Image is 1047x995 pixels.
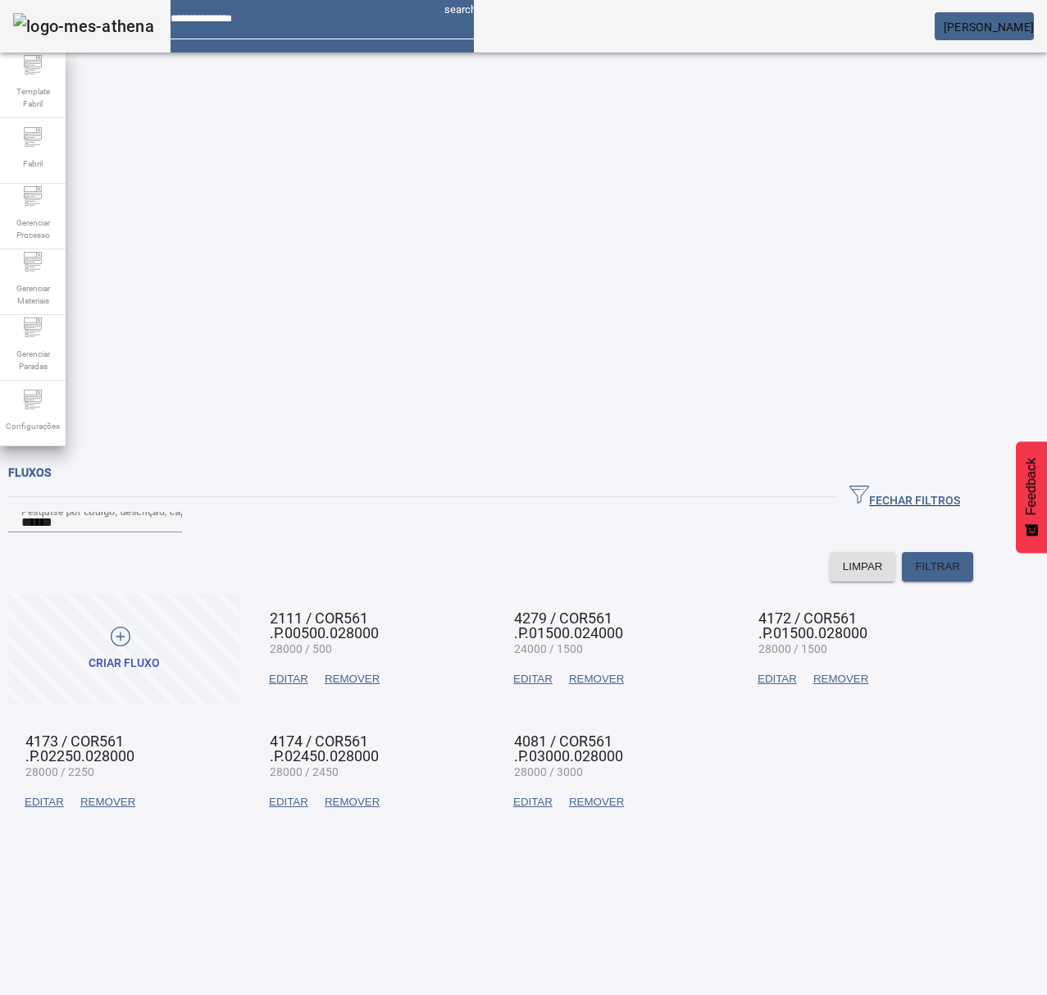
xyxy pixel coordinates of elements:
[1024,458,1039,515] span: Feedback
[805,664,876,694] button: REMOVER
[18,153,48,175] span: Fabril
[505,787,561,817] button: EDITAR
[836,482,973,512] button: FECHAR FILTROS
[270,611,467,641] mat-card-title: 2111 / COR561 .P.00500.028000
[261,664,316,694] button: EDITAR
[21,505,288,517] mat-label: Pesquise por código, descrição, capacidade ou vasilhame
[72,787,143,817] button: REMOVER
[569,671,624,687] span: REMOVER
[513,671,553,687] span: EDITAR
[8,466,51,479] span: Fluxos
[749,664,805,694] button: EDITAR
[8,212,57,246] span: Gerenciar Processo
[25,794,64,810] span: EDITAR
[325,671,380,687] span: REMOVER
[261,787,316,817] button: EDITAR
[269,794,308,810] span: EDITAR
[8,343,57,377] span: Gerenciar Paradas
[830,552,896,582] button: LIMPAR
[513,794,553,810] span: EDITAR
[843,559,883,575] span: LIMPAR
[316,664,388,694] button: REMOVER
[813,671,868,687] span: REMOVER
[316,787,388,817] button: REMOVER
[25,734,223,764] mat-card-title: 4173 / COR561 .P.02250.028000
[1016,441,1047,553] button: Feedback - Mostrar pesquisa
[8,80,57,115] span: Template Fabril
[944,21,1034,34] span: [PERSON_NAME]
[514,611,712,641] mat-card-title: 4279 / COR561 .P.01500.024000
[505,664,561,694] button: EDITAR
[758,671,797,687] span: EDITAR
[902,552,973,582] button: FILTRAR
[89,655,160,672] div: CRIAR FLUXO
[561,787,632,817] button: REMOVER
[514,734,712,764] mat-card-title: 4081 / COR561 .P.03000.028000
[16,787,72,817] button: EDITAR
[1,415,65,437] span: Configurações
[758,611,956,641] mat-card-title: 4172 / COR561 .P.01500.028000
[80,794,135,810] span: REMOVER
[13,13,154,39] img: logo-mes-athena
[8,277,57,312] span: Gerenciar Materiais
[269,671,308,687] span: EDITAR
[849,485,960,509] span: FECHAR FILTROS
[915,559,960,575] span: FILTRAR
[561,664,632,694] button: REMOVER
[569,794,624,810] span: REMOVER
[325,794,380,810] span: REMOVER
[270,734,467,764] mat-card-title: 4174 / COR561 .P.02450.028000
[8,594,240,705] button: CRIAR FLUXO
